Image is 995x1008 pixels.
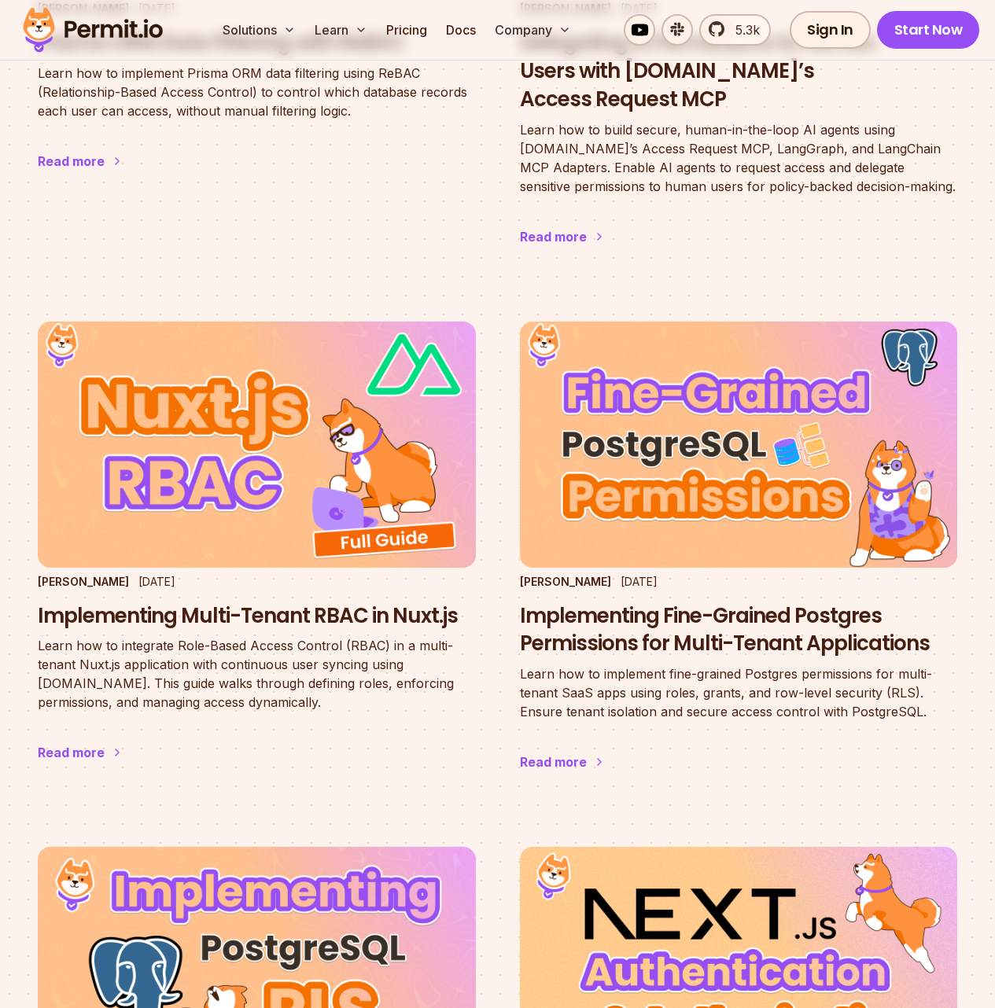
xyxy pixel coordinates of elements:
[520,664,958,721] p: Learn how to implement fine-grained Postgres permissions for multi-tenant SaaS apps using roles, ...
[380,14,433,46] a: Pricing
[520,227,587,246] div: Read more
[38,743,105,762] div: Read more
[520,29,958,113] h3: Delegating AI Permissions to Human Users with [DOMAIN_NAME]’s Access Request MCP
[877,11,980,49] a: Start Now
[138,575,175,588] time: [DATE]
[726,20,760,39] span: 5.3k
[440,14,482,46] a: Docs
[520,602,958,659] h3: Implementing Fine-Grained Postgres Permissions for Multi-Tenant Applications
[38,152,105,171] div: Read more
[699,14,771,46] a: 5.3k
[38,322,476,568] img: Implementing Multi-Tenant RBAC in Nuxt.js
[520,120,958,196] p: Learn how to build secure, human-in-the-loop AI agents using [DOMAIN_NAME]’s Access Request MCP, ...
[488,14,577,46] button: Company
[216,14,302,46] button: Solutions
[16,3,170,57] img: Permit logo
[38,64,476,120] p: Learn how to implement Prisma ORM data filtering using ReBAC (Relationship-Based Access Control) ...
[308,14,374,46] button: Learn
[38,322,476,794] a: Implementing Multi-Tenant RBAC in Nuxt.js[PERSON_NAME][DATE]Implementing Multi-Tenant RBAC in Nux...
[790,11,871,49] a: Sign In
[38,574,129,590] p: [PERSON_NAME]
[520,322,958,568] img: Implementing Fine-Grained Postgres Permissions for Multi-Tenant Applications
[520,322,958,804] a: Implementing Fine-Grained Postgres Permissions for Multi-Tenant Applications[PERSON_NAME][DATE]Im...
[621,575,658,588] time: [DATE]
[38,636,476,712] p: Learn how to integrate Role-Based Access Control (RBAC) in a multi-tenant Nuxt.js application wit...
[520,574,611,590] p: [PERSON_NAME]
[520,752,587,771] div: Read more
[38,602,476,631] h3: Implementing Multi-Tenant RBAC in Nuxt.js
